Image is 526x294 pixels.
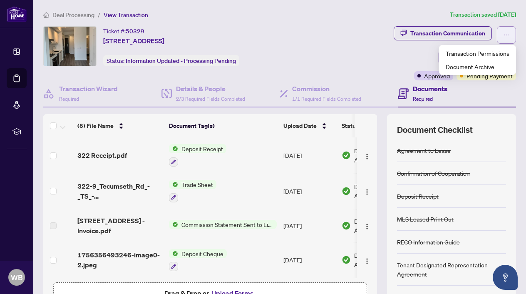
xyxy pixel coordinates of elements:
[77,216,162,236] span: [STREET_ADDRESS] - Invoice.pdf
[126,27,144,35] span: 50329
[280,137,338,173] td: [DATE]
[43,12,49,18] span: home
[77,181,162,201] span: 322-9_Tecumseth_Rd_-_TS_-_AGENT_TO_REVIEW.pdf
[169,220,277,229] button: Status IconCommission Statement Sent to Listing Brokerage
[342,221,351,230] img: Document Status
[280,209,338,242] td: [DATE]
[397,169,470,178] div: Confirmation of Cooperation
[77,250,162,270] span: 1756356493246-image0-2.jpeg
[178,249,227,258] span: Deposit Cheque
[342,255,351,264] img: Document Status
[397,146,451,155] div: Agreement to Lease
[178,220,277,229] span: Commission Statement Sent to Listing Brokerage
[360,253,374,267] button: Logo
[493,265,518,290] button: Open asap
[98,10,100,20] li: /
[169,180,216,202] button: Status IconTrade Sheet
[77,150,127,160] span: 322 Receipt.pdf
[446,62,509,71] span: Document Archive
[52,11,94,19] span: Deal Processing
[360,149,374,162] button: Logo
[364,258,370,264] img: Logo
[59,84,118,94] h4: Transaction Wizard
[342,187,351,196] img: Document Status
[169,220,178,229] img: Status Icon
[397,260,506,279] div: Tenant Designated Representation Agreement
[292,96,361,102] span: 1/1 Required Fields Completed
[354,251,406,269] span: Document Approved
[446,49,509,58] span: Transaction Permissions
[338,114,409,137] th: Status
[283,121,317,130] span: Upload Date
[178,144,226,153] span: Deposit Receipt
[7,6,27,22] img: logo
[354,217,406,235] span: Document Approved
[342,121,359,130] span: Status
[103,36,164,46] span: [STREET_ADDRESS]
[450,10,516,20] article: Transaction saved [DATE]
[77,121,114,130] span: (8) File Name
[413,96,433,102] span: Required
[169,180,178,189] img: Status Icon
[394,26,492,40] button: Transaction Communication
[11,272,23,283] span: WB
[280,114,338,137] th: Upload Date
[424,71,450,80] span: Approved
[74,114,166,137] th: (8) File Name
[176,84,245,94] h4: Details & People
[504,32,509,38] span: ellipsis
[439,50,516,65] button: Submit for Admin Review
[360,184,374,198] button: Logo
[364,223,370,230] img: Logo
[103,26,144,36] div: Ticket #:
[364,189,370,195] img: Logo
[178,180,216,189] span: Trade Sheet
[176,96,245,102] span: 2/3 Required Fields Completed
[169,249,227,272] button: Status IconDeposit Cheque
[44,27,96,66] img: IMG-C12320726_1.jpg
[103,55,239,66] div: Status:
[397,124,473,136] span: Document Checklist
[397,237,460,247] div: RECO Information Guide
[169,144,226,167] button: Status IconDeposit Receipt
[354,182,406,200] span: Document Approved
[169,144,178,153] img: Status Icon
[126,57,236,65] span: Information Updated - Processing Pending
[360,219,374,232] button: Logo
[354,146,406,164] span: Document Approved
[342,151,351,160] img: Document Status
[397,192,439,201] div: Deposit Receipt
[292,84,361,94] h4: Commission
[364,153,370,160] img: Logo
[166,114,280,137] th: Document Tag(s)
[169,249,178,258] img: Status Icon
[104,11,148,19] span: View Transaction
[59,96,79,102] span: Required
[410,27,485,40] div: Transaction Communication
[466,71,513,80] span: Pending Payment
[413,84,447,94] h4: Documents
[280,173,338,209] td: [DATE]
[280,242,338,278] td: [DATE]
[397,214,454,224] div: MLS Leased Print Out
